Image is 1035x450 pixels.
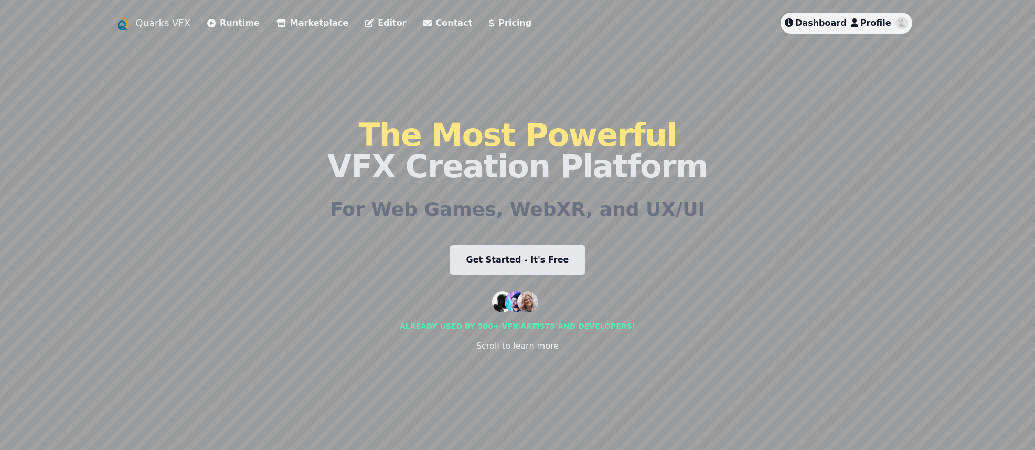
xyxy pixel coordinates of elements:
[795,18,847,28] span: Dashboard
[207,17,260,29] a: Runtime
[851,17,891,29] a: Profile
[276,17,348,29] a: Marketplace
[327,119,708,182] h1: VFX Creation Platform
[358,117,676,153] span: The Most Powerful
[365,17,406,29] a: Editor
[450,245,586,275] a: Get Started - It's Free
[785,17,847,29] a: Dashboard
[330,199,705,220] h2: For Web Games, WebXR, and UX/UI
[492,291,513,312] img: customer 1
[136,16,191,30] a: Quarks VFX
[860,18,891,28] span: Profile
[476,340,559,352] div: Scroll to learn more
[423,17,473,29] a: Contact
[489,17,531,29] a: Pricing
[895,17,908,29] img: optimizer-4957 profile image
[505,291,526,312] img: customer 2
[400,321,635,331] div: Already used by 500+ vfx artists and developers!
[517,291,538,312] img: customer 3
